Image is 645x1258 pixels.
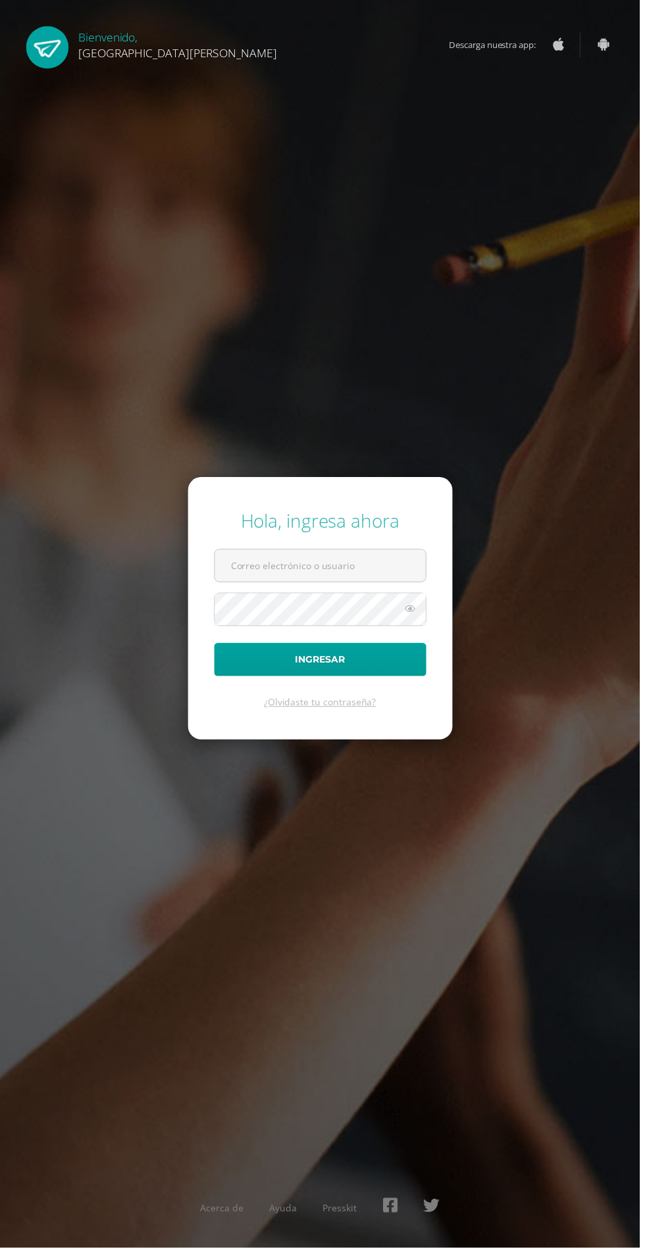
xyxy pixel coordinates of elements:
[216,513,430,538] div: Hola, ingresa ahora
[453,33,554,58] span: Descarga nuestra app:
[266,701,379,714] a: ¿Olvidaste tu contraseña?
[326,1211,360,1224] a: Presskit
[216,648,430,682] button: Ingresar
[217,554,429,586] input: Correo electrónico o usuario
[79,45,279,61] span: [GEOGRAPHIC_DATA][PERSON_NAME]
[202,1211,245,1224] a: Acerca de
[272,1211,299,1224] a: Ayuda
[79,26,279,61] div: Bienvenido,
